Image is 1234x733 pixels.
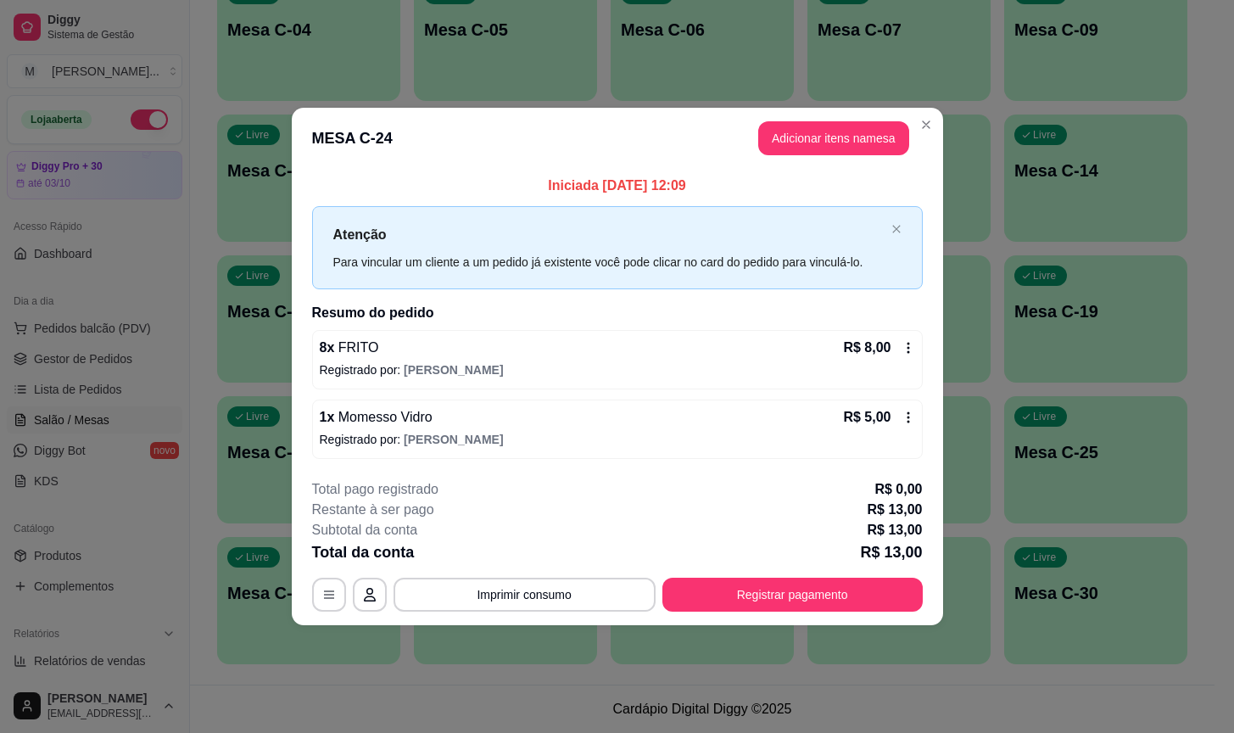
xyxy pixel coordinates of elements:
p: R$ 13,00 [868,520,923,540]
p: Atenção [333,224,885,245]
p: Total pago registrado [312,479,438,500]
span: Momesso Vidro [334,410,432,424]
button: Adicionar itens namesa [758,121,909,155]
p: Subtotal da conta [312,520,418,540]
p: Restante à ser pago [312,500,434,520]
p: Registrado por: [320,431,915,448]
p: R$ 8,00 [843,338,891,358]
h2: Resumo do pedido [312,303,923,323]
p: R$ 13,00 [868,500,923,520]
p: R$ 0,00 [874,479,922,500]
button: Imprimir consumo [394,578,656,612]
p: Iniciada [DATE] 12:09 [312,176,923,196]
p: R$ 5,00 [843,407,891,428]
button: Registrar pagamento [662,578,923,612]
button: Close [913,111,940,138]
p: 1 x [320,407,433,428]
span: [PERSON_NAME] [404,363,503,377]
span: [PERSON_NAME] [404,433,503,446]
button: close [891,224,902,235]
header: MESA C-24 [292,108,943,169]
span: close [891,224,902,234]
p: R$ 13,00 [860,540,922,564]
span: FRITO [334,340,378,355]
div: Para vincular um cliente a um pedido já existente você pode clicar no card do pedido para vinculá... [333,253,885,271]
p: 8 x [320,338,379,358]
p: Registrado por: [320,361,915,378]
p: Total da conta [312,540,415,564]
